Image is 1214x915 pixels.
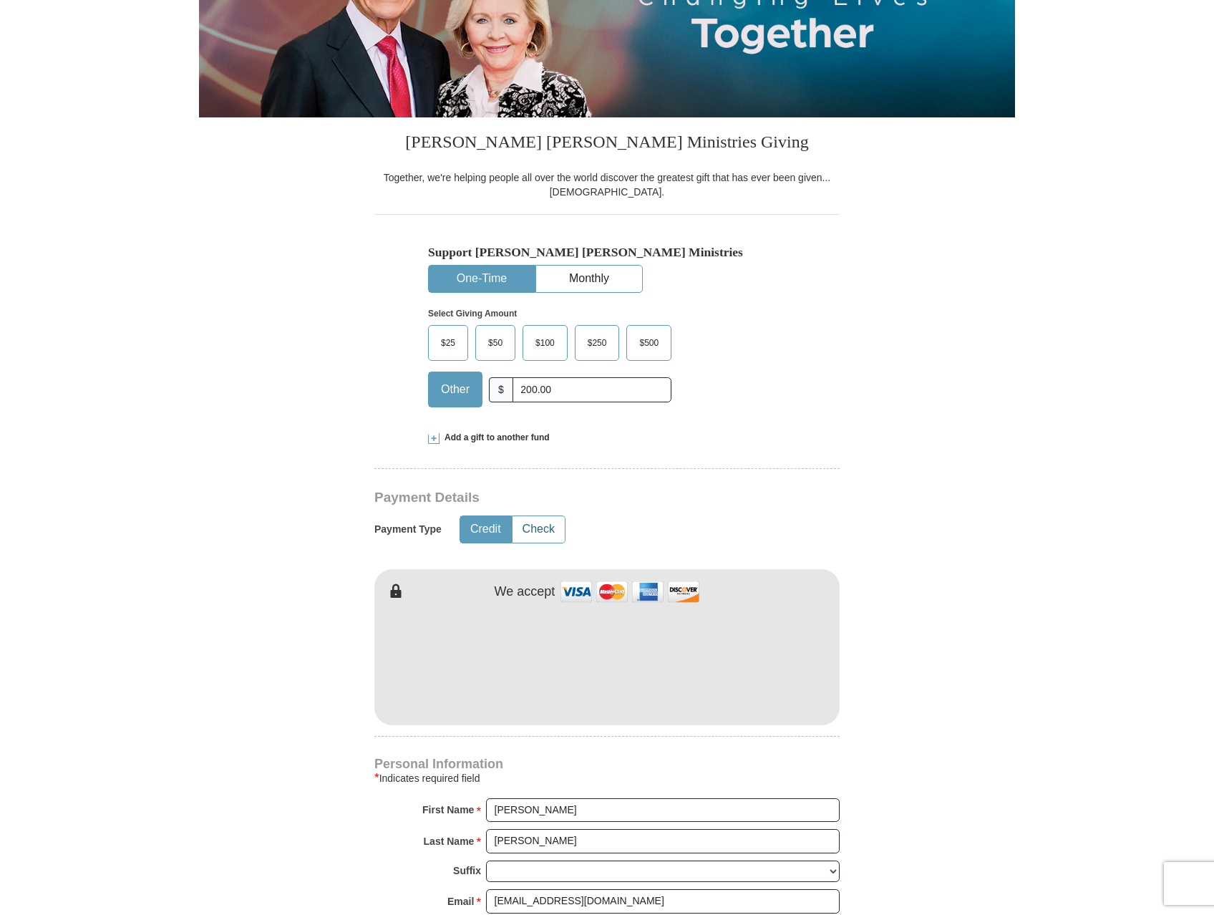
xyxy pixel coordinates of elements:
[440,432,550,444] span: Add a gift to another fund
[428,309,517,319] strong: Select Giving Amount
[374,117,840,170] h3: [PERSON_NAME] [PERSON_NAME] Ministries Giving
[460,516,511,543] button: Credit
[558,576,701,607] img: credit cards accepted
[434,379,477,400] span: Other
[424,831,475,851] strong: Last Name
[632,332,666,354] span: $500
[495,584,555,600] h4: We accept
[422,800,474,820] strong: First Name
[374,490,739,506] h3: Payment Details
[374,770,840,787] div: Indicates required field
[374,170,840,199] div: Together, we're helping people all over the world discover the greatest gift that has ever been g...
[374,758,840,770] h4: Personal Information
[434,332,462,354] span: $25
[513,516,565,543] button: Check
[528,332,562,354] span: $100
[481,332,510,354] span: $50
[429,266,535,292] button: One-Time
[581,332,614,354] span: $250
[489,377,513,402] span: $
[513,377,671,402] input: Other Amount
[374,523,442,536] h5: Payment Type
[428,245,786,260] h5: Support [PERSON_NAME] [PERSON_NAME] Ministries
[453,861,481,881] strong: Suffix
[447,891,474,911] strong: Email
[536,266,642,292] button: Monthly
